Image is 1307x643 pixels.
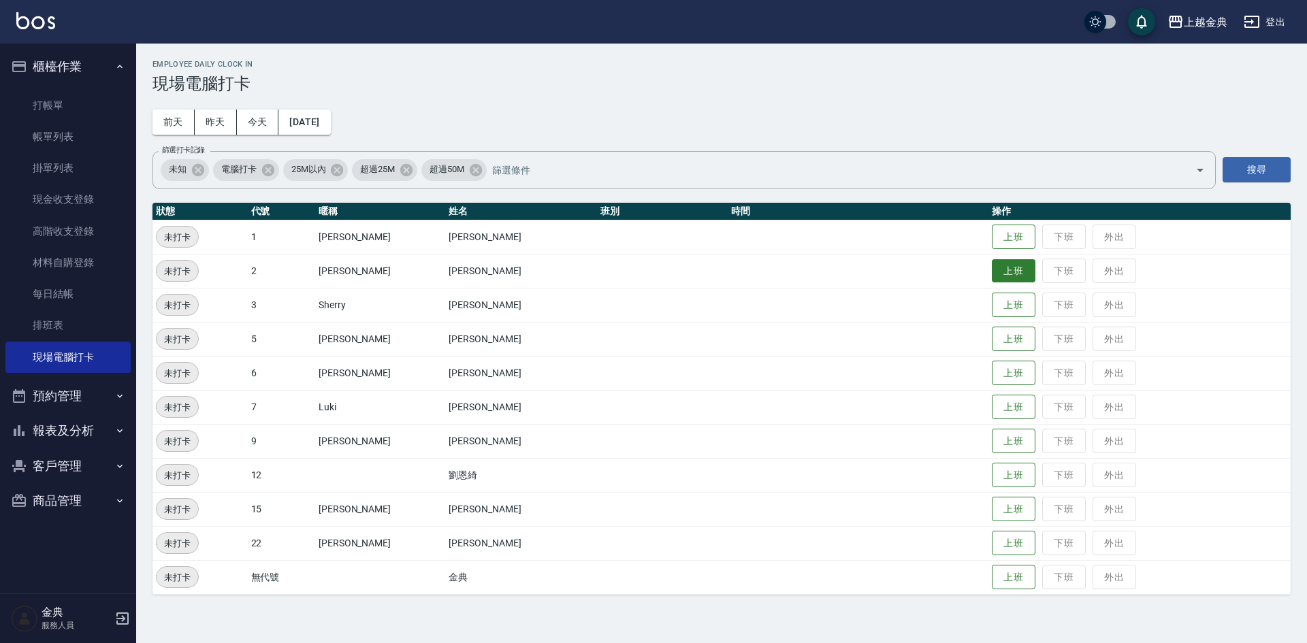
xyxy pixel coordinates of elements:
[248,492,315,526] td: 15
[5,152,131,184] a: 掛單列表
[445,254,597,288] td: [PERSON_NAME]
[445,390,597,424] td: [PERSON_NAME]
[42,606,111,619] h5: 金典
[315,254,446,288] td: [PERSON_NAME]
[992,395,1035,420] button: 上班
[5,90,131,121] a: 打帳單
[5,121,131,152] a: 帳單列表
[992,225,1035,250] button: 上班
[5,184,131,215] a: 現金收支登錄
[152,110,195,135] button: 前天
[5,483,131,518] button: 商品管理
[157,332,198,346] span: 未打卡
[157,502,198,516] span: 未打卡
[352,163,403,176] span: 超過25M
[283,159,349,181] div: 25M以內
[237,110,279,135] button: 今天
[157,400,198,414] span: 未打卡
[992,565,1035,590] button: 上班
[315,203,446,220] th: 暱稱
[1162,8,1233,36] button: 上越金典
[16,12,55,29] img: Logo
[352,159,417,181] div: 超過25M
[445,560,597,594] td: 金典
[445,220,597,254] td: [PERSON_NAME]
[315,526,446,560] td: [PERSON_NAME]
[992,463,1035,488] button: 上班
[728,203,988,220] th: 時間
[315,220,446,254] td: [PERSON_NAME]
[5,342,131,373] a: 現場電腦打卡
[445,356,597,390] td: [PERSON_NAME]
[1238,10,1291,35] button: 登出
[988,203,1291,220] th: 操作
[213,163,265,176] span: 電腦打卡
[992,293,1035,318] button: 上班
[42,619,111,631] p: 服務人員
[157,298,198,312] span: 未打卡
[162,145,205,155] label: 篩選打卡記錄
[248,322,315,356] td: 5
[992,497,1035,522] button: 上班
[5,278,131,310] a: 每日結帳
[992,259,1035,283] button: 上班
[157,230,198,244] span: 未打卡
[248,203,315,220] th: 代號
[1223,157,1291,182] button: 搜尋
[248,560,315,594] td: 無代號
[1184,14,1227,31] div: 上越金典
[992,327,1035,352] button: 上班
[1189,159,1211,181] button: Open
[315,356,446,390] td: [PERSON_NAME]
[278,110,330,135] button: [DATE]
[445,322,597,356] td: [PERSON_NAME]
[11,605,38,632] img: Person
[5,378,131,414] button: 預約管理
[213,159,279,181] div: 電腦打卡
[248,424,315,458] td: 9
[5,247,131,278] a: 材料自購登錄
[195,110,237,135] button: 昨天
[445,492,597,526] td: [PERSON_NAME]
[248,526,315,560] td: 22
[283,163,334,176] span: 25M以內
[5,413,131,448] button: 報表及分析
[161,163,195,176] span: 未知
[5,310,131,341] a: 排班表
[161,159,209,181] div: 未知
[315,288,446,322] td: Sherry
[248,356,315,390] td: 6
[445,526,597,560] td: [PERSON_NAME]
[157,434,198,448] span: 未打卡
[445,458,597,492] td: 劉恩綺
[5,216,131,247] a: 高階收支登錄
[992,429,1035,454] button: 上班
[248,390,315,424] td: 7
[315,322,446,356] td: [PERSON_NAME]
[157,366,198,380] span: 未打卡
[597,203,728,220] th: 班別
[445,203,597,220] th: 姓名
[315,424,446,458] td: [PERSON_NAME]
[315,390,446,424] td: Luki
[315,492,446,526] td: [PERSON_NAME]
[157,264,198,278] span: 未打卡
[152,74,1291,93] h3: 現場電腦打卡
[421,159,487,181] div: 超過50M
[489,158,1172,182] input: 篩選條件
[157,536,198,550] span: 未打卡
[248,458,315,492] td: 12
[248,254,315,288] td: 2
[445,288,597,322] td: [PERSON_NAME]
[421,163,472,176] span: 超過50M
[157,570,198,584] span: 未打卡
[248,220,315,254] td: 1
[445,424,597,458] td: [PERSON_NAME]
[5,49,131,84] button: 櫃檯作業
[248,288,315,322] td: 3
[992,361,1035,386] button: 上班
[1128,8,1155,35] button: save
[5,448,131,484] button: 客戶管理
[152,203,248,220] th: 狀態
[157,468,198,482] span: 未打卡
